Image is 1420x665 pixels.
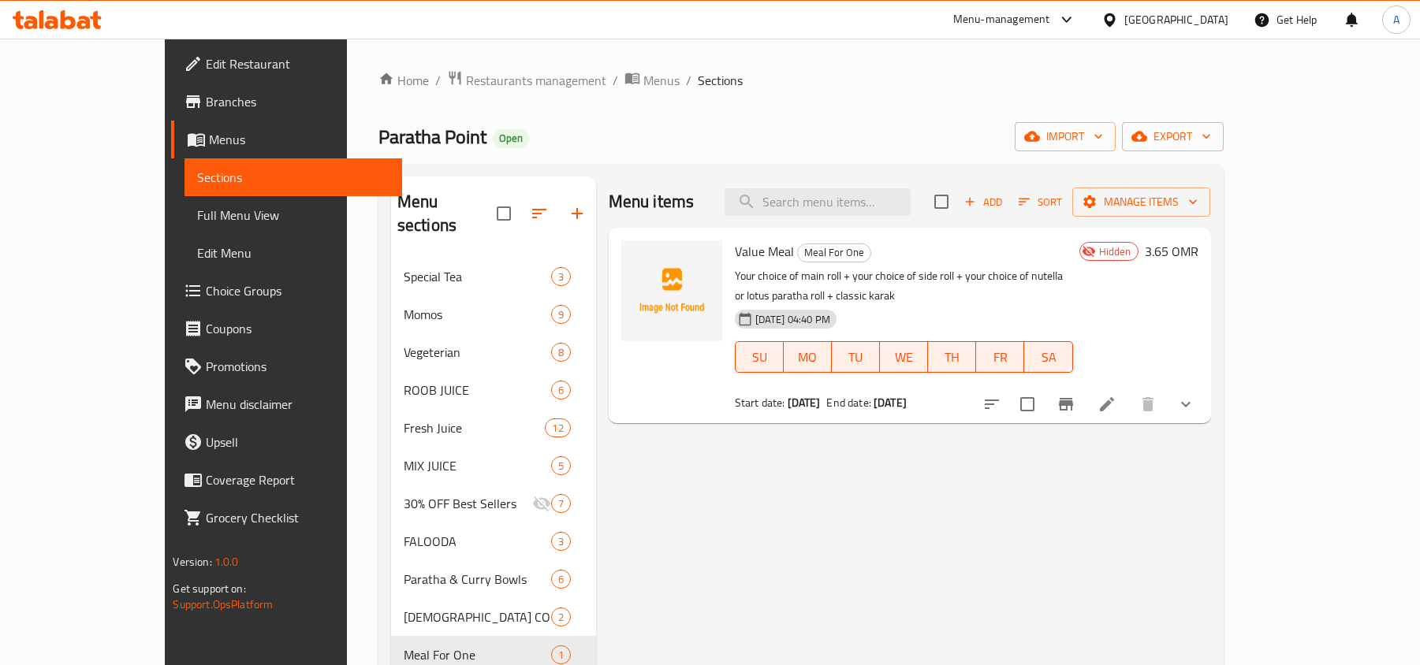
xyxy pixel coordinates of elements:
[551,494,571,513] div: items
[798,243,870,262] span: Meal For One
[391,371,596,409] div: ROOB JUICE6
[686,71,691,90] li: /
[171,272,402,310] a: Choice Groups
[545,418,570,437] div: items
[206,433,389,451] span: Upsell
[404,494,532,513] span: 30% OFF Best Sellers
[532,494,551,513] svg: Inactive section
[1176,395,1195,414] svg: Show Choices
[551,645,571,664] div: items
[197,206,389,225] span: Full Menu View
[206,395,389,414] span: Menu disclaimer
[1085,192,1198,212] span: Manage items
[1145,240,1198,262] h6: 3.65 OMR
[404,418,546,437] span: Fresh Juice
[391,485,596,522] div: 30% OFF Best Sellers7
[1124,11,1228,28] div: [GEOGRAPHIC_DATA]
[1167,385,1205,423] button: show more
[552,307,570,322] span: 9
[1129,385,1167,423] button: delete
[552,269,570,284] span: 3
[1047,385,1085,423] button: Branch-specific-item
[958,190,1008,214] span: Add item
[1031,346,1066,369] span: SA
[552,383,570,398] span: 6
[404,381,551,399] span: ROOB JUICE
[1027,127,1103,147] span: import
[551,343,571,362] div: items
[1015,190,1066,214] button: Sort
[209,130,389,149] span: Menus
[378,70,1224,91] nav: breadcrumb
[378,71,429,90] a: Home
[206,281,389,300] span: Choice Groups
[391,560,596,598] div: Paratha & Curry Bowls6
[742,346,777,369] span: SU
[404,305,551,324] div: Momos
[171,499,402,537] a: Grocery Checklist
[391,522,596,560] div: FALOODA3
[552,572,570,587] span: 6
[838,346,874,369] span: TU
[173,552,211,572] span: Version:
[797,243,871,262] div: Meal For One
[953,10,1050,29] div: Menu-management
[171,121,402,158] a: Menus
[546,421,569,436] span: 12
[784,341,832,373] button: MO
[214,552,239,572] span: 1.0.0
[404,570,551,589] div: Paratha & Curry Bowls
[487,197,520,230] span: Select all sections
[1393,11,1400,28] span: A
[551,607,571,626] div: items
[725,188,911,216] input: search
[558,195,596,232] button: Add section
[976,341,1024,373] button: FR
[643,71,680,90] span: Menus
[973,385,1011,423] button: sort-choices
[404,343,551,362] span: Vegeterian
[551,305,571,324] div: items
[551,456,571,475] div: items
[404,607,551,626] div: IFTAR COMBO BOX
[171,347,402,385] a: Promotions
[391,333,596,371] div: Vegeterian8
[206,319,389,338] span: Coupons
[551,381,571,399] div: items
[171,423,402,461] a: Upsell
[404,607,551,626] span: [DEMOGRAPHIC_DATA] COMBO BOX
[1019,193,1062,211] span: Sort
[1015,122,1116,151] button: import
[1098,395,1116,414] a: Edit menu item
[493,129,529,148] div: Open
[404,532,551,551] span: FALOODA
[1135,127,1211,147] span: export
[184,234,402,272] a: Edit Menu
[552,648,570,663] span: 1
[551,532,571,551] div: items
[206,508,389,527] span: Grocery Checklist
[206,470,389,489] span: Coverage Report
[552,345,570,360] span: 8
[925,185,958,218] span: Select section
[173,578,245,599] span: Get support on:
[832,341,880,373] button: TU
[1122,122,1224,151] button: export
[735,392,785,413] span: Start date:
[609,190,695,214] h2: Menu items
[735,266,1073,306] p: Your choice of main roll + your choice of side roll + your choice of nutella or lotus paratha rol...
[197,168,389,187] span: Sections
[404,645,551,664] span: Meal For One
[928,341,976,373] button: TH
[520,195,558,232] span: Sort sections
[552,534,570,549] span: 3
[982,346,1018,369] span: FR
[552,610,570,625] span: 2
[171,45,402,83] a: Edit Restaurant
[404,267,551,286] span: Special Tea
[206,54,389,73] span: Edit Restaurant
[197,243,389,262] span: Edit Menu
